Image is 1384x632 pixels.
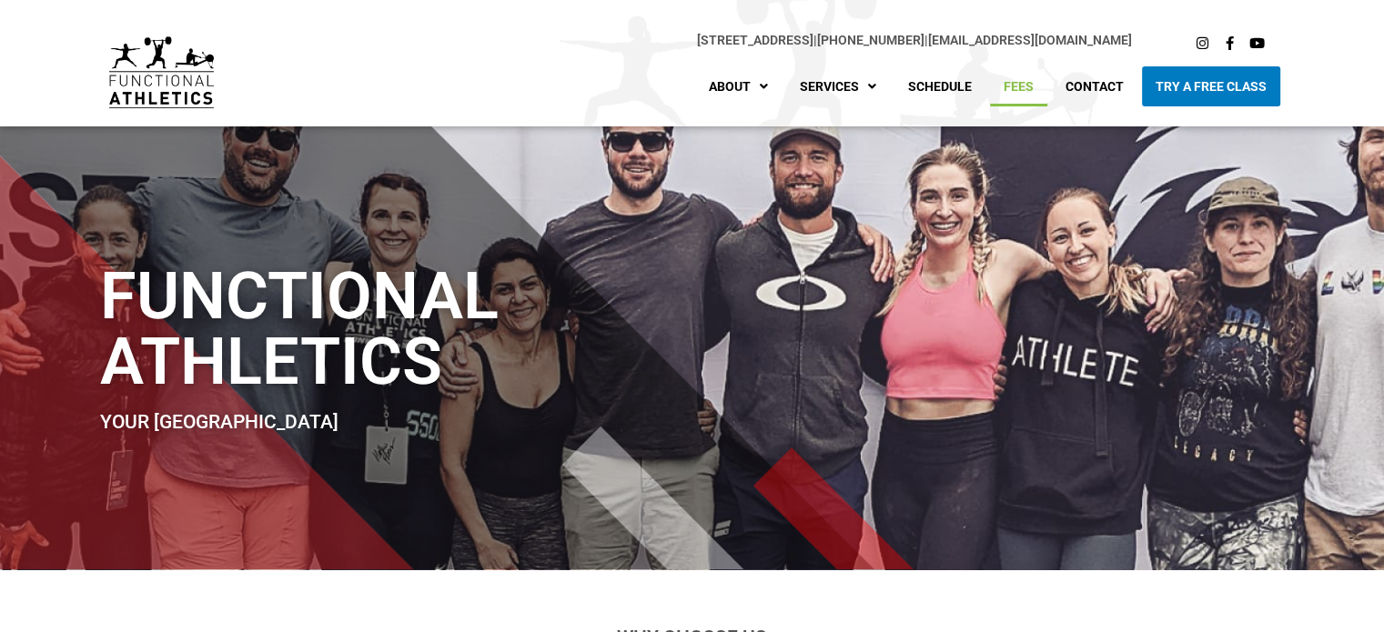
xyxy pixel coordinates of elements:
a: [EMAIL_ADDRESS][DOMAIN_NAME] [928,33,1132,47]
h1: Functional Athletics [100,264,803,395]
a: Contact [1052,66,1137,106]
a: About [695,66,782,106]
a: Try A Free Class [1142,66,1280,106]
a: Schedule [894,66,985,106]
a: [STREET_ADDRESS] [697,33,813,47]
span: | [697,33,817,47]
p: | [250,30,1132,51]
a: Fees [990,66,1047,106]
h2: Your [GEOGRAPHIC_DATA] [100,413,803,432]
a: Services [786,66,890,106]
a: [PHONE_NUMBER] [817,33,924,47]
img: default-logo [109,36,214,108]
